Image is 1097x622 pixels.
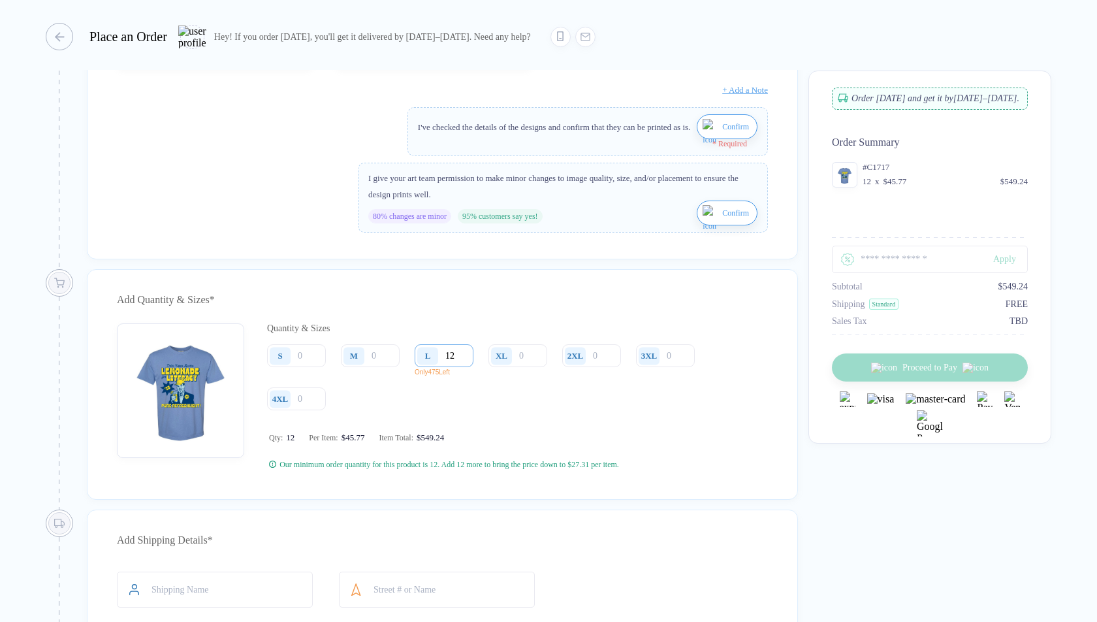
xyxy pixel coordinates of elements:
[917,410,943,436] img: Google Pay
[998,282,1028,292] div: $549.24
[832,316,867,327] div: Sales Tax
[567,351,584,361] div: 2XL
[993,254,1028,265] div: Apply
[458,209,543,223] div: 95% customers say yes!
[278,351,282,361] div: S
[272,394,289,404] div: 4XL
[832,282,863,292] div: Subtotal
[641,351,658,361] div: 3XL
[418,139,747,149] div: * Required
[697,201,757,225] button: iconConfirm
[309,433,364,443] div: Per Item:
[906,393,965,405] img: master-card
[1000,176,1028,187] div: $549.24
[214,31,531,42] div: Hey! If you order [DATE], you'll get it delivered by [DATE]–[DATE]. Need any help?
[869,299,899,310] div: Standard
[269,433,294,443] div: Qty:
[350,351,358,361] div: M
[117,530,768,551] div: Add Shipping Details
[413,433,444,443] div: $549.24
[123,330,238,444] img: 9ed1a814-c23c-4cf6-b506-7bcf8814b5b6_nt_front_1754992659574.jpg
[697,114,757,139] button: iconConfirm
[722,203,749,223] span: Confirm
[867,393,895,405] img: visa
[1010,316,1028,327] div: TBD
[863,176,871,187] div: 12
[496,351,507,361] div: XL
[418,119,690,135] div: I've checked the details of the designs and confirm that they can be printed as is.
[368,209,451,223] div: 80% changes are minor
[832,299,865,310] div: Shipping
[425,351,431,361] div: L
[722,116,749,137] span: Confirm
[722,80,768,101] button: + Add a Note
[267,323,768,334] div: Quantity & Sizes
[1006,299,1028,310] div: FREE
[863,162,1028,172] div: #C1717
[283,433,294,443] span: 12
[89,29,167,44] div: Place an Order
[415,368,483,376] p: Only 475 Left
[832,88,1028,110] div: Order [DATE] and get it by [DATE]–[DATE] .
[279,459,619,470] div: Our minimum order quantity for this product is 12. Add 12 more to bring the price down to $27.31 ...
[338,433,365,443] div: $45.77
[835,165,854,184] img: 9ed1a814-c23c-4cf6-b506-7bcf8814b5b6_nt_front_1754992659574.jpg
[368,170,757,203] div: I give your art team permission to make minor changes to image quality, size, and/or placement to...
[117,289,768,310] div: Add Quantity & Sizes
[722,85,768,95] span: + Add a Note
[832,137,1028,148] div: Order Summary
[703,205,719,237] img: icon
[379,433,444,443] div: Item Total:
[178,25,206,48] img: user profile
[840,391,855,407] img: express
[977,391,993,407] img: Paypal
[883,176,907,187] div: $45.77
[974,246,1028,273] button: Apply
[703,119,719,150] img: icon
[1004,391,1020,407] img: Venmo
[874,176,881,187] div: x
